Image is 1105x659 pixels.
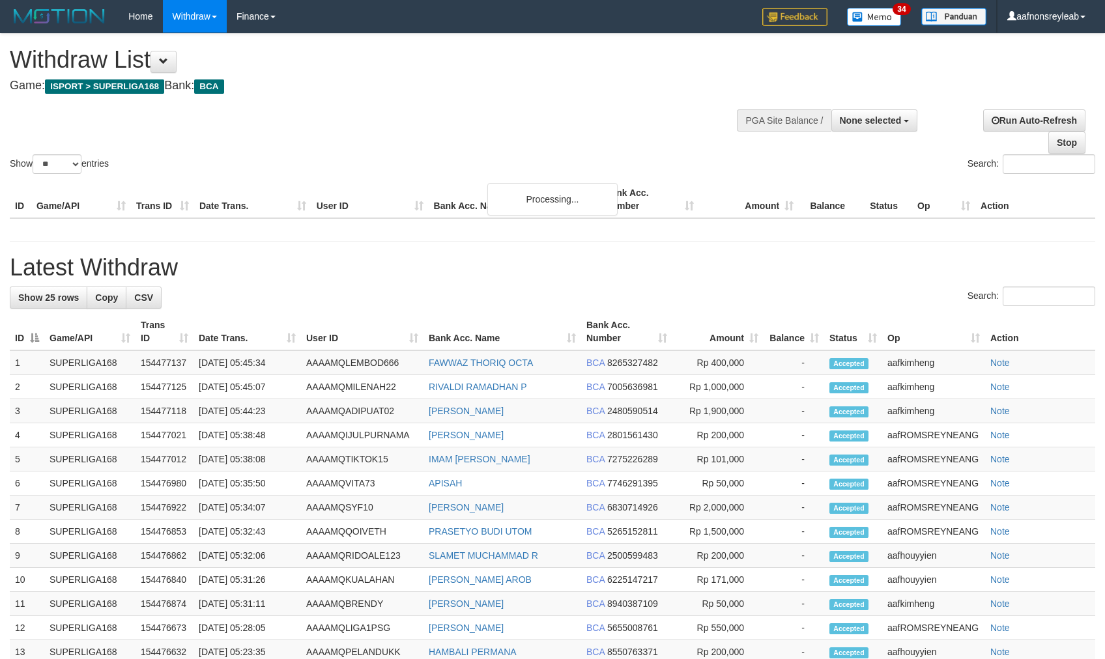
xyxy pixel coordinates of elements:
[586,526,605,537] span: BCA
[10,287,87,309] a: Show 25 rows
[44,447,136,471] td: SUPERLIGA168
[672,520,764,544] td: Rp 1,500,000
[136,423,194,447] td: 154477021
[10,423,44,447] td: 4
[10,471,44,496] td: 6
[586,623,605,633] span: BCA
[672,496,764,520] td: Rp 2,000,000
[586,478,605,488] span: BCA
[607,430,658,440] span: Copy 2801561430 to clipboard
[672,399,764,423] td: Rp 1,900,000
[990,598,1010,609] a: Note
[429,406,504,416] a: [PERSON_NAME]
[301,544,423,568] td: AAAAMQRIDOALE123
[829,503,868,514] span: Accepted
[45,79,164,94] span: ISPORT > SUPERLIGA168
[194,181,311,218] th: Date Trans.
[990,574,1010,585] a: Note
[10,568,44,592] td: 10
[44,520,136,544] td: SUPERLIGA168
[968,287,1095,306] label: Search:
[586,454,605,464] span: BCA
[968,154,1095,174] label: Search:
[829,479,868,490] span: Accepted
[799,181,865,218] th: Balance
[672,447,764,471] td: Rp 101,000
[10,350,44,375] td: 1
[990,623,1010,633] a: Note
[607,526,658,537] span: Copy 5265152811 to clipboard
[829,430,868,442] span: Accepted
[672,568,764,592] td: Rp 171,000
[672,616,764,640] td: Rp 550,000
[882,616,985,640] td: aafROMSREYNEANG
[990,382,1010,392] a: Note
[990,550,1010,561] a: Note
[985,313,1095,350] th: Action
[301,616,423,640] td: AAAAMQLIGA1PSG
[10,616,44,640] td: 12
[134,292,153,303] span: CSV
[882,568,985,592] td: aafhouyyien
[44,496,136,520] td: SUPERLIGA168
[990,454,1010,464] a: Note
[607,502,658,512] span: Copy 6830714926 to clipboard
[829,647,868,658] span: Accepted
[10,447,44,471] td: 5
[990,406,1010,416] a: Note
[301,375,423,399] td: AAAAMQMILENAH22
[429,574,532,585] a: [PERSON_NAME] AROB
[10,255,1095,281] h1: Latest Withdraw
[764,399,824,423] td: -
[764,616,824,640] td: -
[10,592,44,616] td: 11
[829,406,868,417] span: Accepted
[882,313,985,350] th: Op: activate to sort column ascending
[429,526,532,537] a: PRASETYO BUDI UTOM
[607,550,658,561] span: Copy 2500599483 to clipboard
[921,8,986,25] img: panduan.png
[764,350,824,375] td: -
[429,382,527,392] a: RIVALDI RAMADHAN P
[990,526,1010,537] a: Note
[136,350,194,375] td: 154477137
[586,406,605,416] span: BCA
[44,544,136,568] td: SUPERLIGA168
[1048,132,1085,154] a: Stop
[829,575,868,586] span: Accepted
[990,478,1010,488] a: Note
[764,568,824,592] td: -
[10,520,44,544] td: 8
[607,623,658,633] span: Copy 5655008761 to clipboard
[429,430,504,440] a: [PERSON_NAME]
[10,399,44,423] td: 3
[44,350,136,375] td: SUPERLIGA168
[764,375,824,399] td: -
[194,399,301,423] td: [DATE] 05:44:23
[194,544,301,568] td: [DATE] 05:32:06
[301,423,423,447] td: AAAAMQIJULPURNAMA
[882,399,985,423] td: aafkimheng
[882,520,985,544] td: aafROMSREYNEANG
[607,358,658,368] span: Copy 8265327482 to clipboard
[95,292,118,303] span: Copy
[301,350,423,375] td: AAAAMQLEMBOD666
[194,520,301,544] td: [DATE] 05:32:43
[829,551,868,562] span: Accepted
[847,8,902,26] img: Button%20Memo.svg
[607,574,658,585] span: Copy 6225147217 to clipboard
[31,181,131,218] th: Game/API
[829,527,868,538] span: Accepted
[764,313,824,350] th: Balance: activate to sort column ascending
[136,313,194,350] th: Trans ID: activate to sort column ascending
[126,287,162,309] a: CSV
[586,502,605,512] span: BCA
[672,471,764,496] td: Rp 50,000
[429,623,504,633] a: [PERSON_NAME]
[429,502,504,512] a: [PERSON_NAME]
[764,471,824,496] td: -
[586,550,605,561] span: BCA
[44,592,136,616] td: SUPERLIGA168
[581,313,672,350] th: Bank Acc. Number: activate to sort column ascending
[10,154,109,174] label: Show entries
